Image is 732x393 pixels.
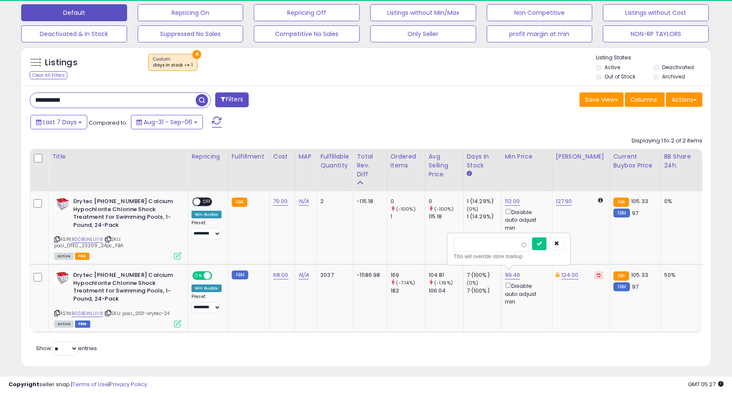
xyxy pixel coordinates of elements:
[625,92,665,107] button: Columns
[75,321,90,328] span: FBM
[191,220,222,239] div: Preset:
[467,213,501,220] div: 1 (14.29%)
[429,152,460,179] div: Avg Selling Price
[467,279,479,286] small: (0%)
[72,380,108,388] a: Terms of Use
[505,271,521,279] a: 99.46
[467,198,501,205] div: 1 (14.29%)
[391,287,425,295] div: 182
[391,213,425,220] div: 1
[664,152,695,170] div: BB Share 24h.
[662,73,685,80] label: Archived
[505,197,520,206] a: 112.00
[299,271,309,279] a: N/A
[396,279,415,286] small: (-7.14%)
[45,57,78,69] h5: Listings
[191,211,222,218] div: Win BuyBox
[370,4,476,21] button: Listings without Min/Max
[604,73,635,80] label: Out of Stock
[110,380,147,388] a: Privacy Policy
[391,152,421,170] div: Ordered Items
[21,4,127,21] button: Default
[666,92,702,107] button: Actions
[632,209,638,217] span: 97
[505,152,549,161] div: Min Price
[357,152,383,179] div: Total Rev. Diff.
[54,271,71,284] img: 51KAx1lH3KL._SL40_.jpg
[320,271,347,279] div: 2037
[467,206,479,212] small: (0%)
[613,209,630,217] small: FBM
[72,236,103,243] a: B00BGNLUV8
[454,252,564,261] div: This will override store markup
[391,198,425,205] div: 0
[429,198,463,205] div: 0
[688,380,724,388] span: 2025-09-14 05:27 GMT
[487,25,593,42] button: profit margin at min
[193,272,204,279] span: ON
[613,152,657,170] div: Current Buybox Price
[299,197,309,206] a: N/A
[153,56,193,69] span: Custom:
[273,271,288,279] a: 68.00
[54,253,74,260] span: All listings currently available for purchase on Amazon
[192,50,201,59] button: ×
[299,152,313,161] div: MAP
[631,197,648,205] span: 105.33
[603,25,709,42] button: NON-RP TAYLORS
[254,4,360,21] button: Repricing Off
[8,380,39,388] strong: Copyright
[30,71,67,79] div: Clear All Filters
[434,279,453,286] small: (-1.16%)
[429,213,463,220] div: 115.18
[631,271,648,279] span: 105.33
[211,272,225,279] span: OFF
[579,92,624,107] button: Save View
[467,271,501,279] div: 7 (100%)
[104,310,169,317] span: | SKU: pool_2101-drytec-24
[30,115,87,129] button: Last 7 Days
[273,152,291,161] div: Cost
[54,236,123,248] span: | SKU: pool_DTEC_23209_24pc_FBA
[36,344,97,352] span: Show: entries
[357,198,380,205] div: -115.18
[144,118,192,126] span: Aug-31 - Sep-06
[52,152,184,161] div: Title
[75,253,89,260] span: FBA
[72,310,103,317] a: B00BGNLUV8
[191,284,222,292] div: Win BuyBox
[43,118,77,126] span: Last 7 Days
[54,321,74,328] span: All listings currently available for purchase on Amazon
[54,271,181,326] div: ASIN:
[429,271,463,279] div: 104.81
[467,170,472,178] small: Days In Stock.
[434,206,454,212] small: (-100%)
[556,197,572,206] a: 127.90
[597,273,601,277] i: Revert to store-level Dynamic Max Price
[131,115,203,129] button: Aug-31 - Sep-06
[505,207,546,232] div: Disable auto adjust min
[54,198,181,259] div: ASIN:
[320,152,349,170] div: Fulfillable Quantity
[153,62,193,68] div: days in stock >= 1
[8,381,147,389] div: seller snap | |
[613,271,629,281] small: FBA
[191,152,225,161] div: Repricing
[54,198,71,210] img: 51KAx1lH3KL._SL40_.jpg
[320,198,347,205] div: 2
[487,4,593,21] button: Non Competitive
[232,198,247,207] small: FBA
[73,198,176,231] b: Drytec [PHONE_NUMBER] Calcium Hypochlorite Chlorine Shock Treatment for Swimming Pools, 1-Pound, ...
[604,64,620,71] label: Active
[232,152,266,161] div: Fulfillment
[429,287,463,295] div: 106.04
[603,4,709,21] button: Listings without Cost
[664,198,692,205] div: 0%
[200,198,214,206] span: OFF
[89,119,128,127] span: Compared to:
[191,294,222,313] div: Preset:
[232,270,248,279] small: FBM
[662,64,694,71] label: Deactivated
[556,272,559,278] i: This overrides the store level Dynamic Max Price for this listing
[505,281,546,306] div: Disable auto adjust min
